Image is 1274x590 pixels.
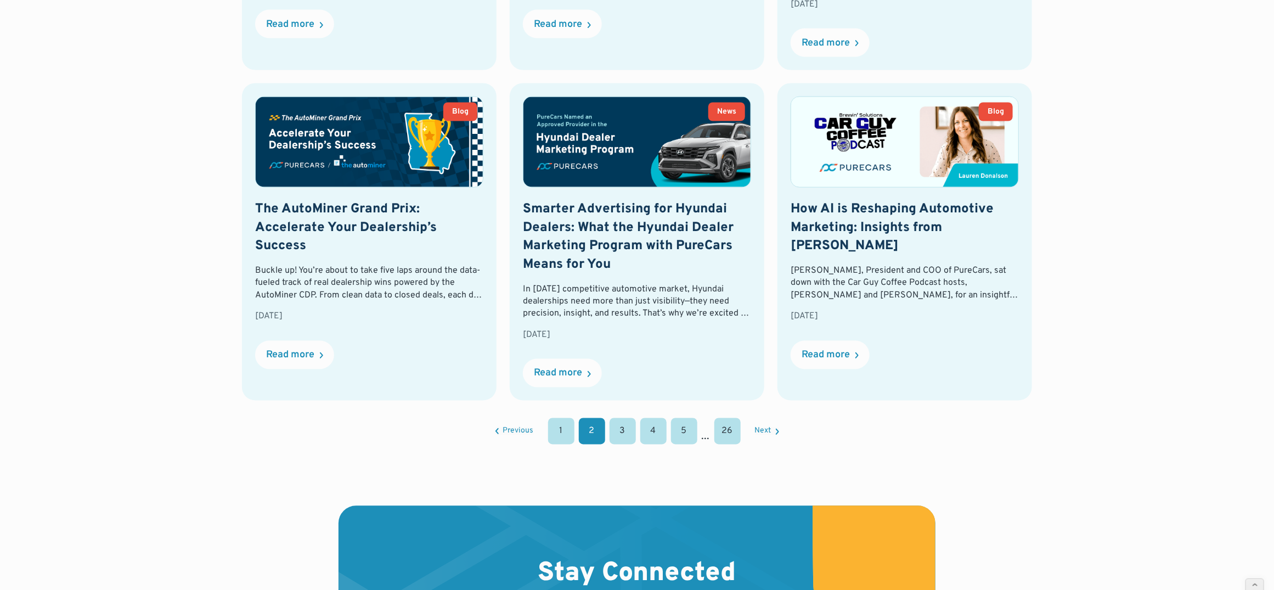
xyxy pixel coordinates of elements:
[579,418,605,445] a: 2
[255,265,483,302] div: Buckle up! You’re about to take five laps around the data-fueled track of real dealership wins po...
[534,20,582,30] div: Read more
[452,108,469,116] div: Blog
[755,428,779,435] a: Next Page
[791,311,1019,323] div: [DATE]
[777,83,1032,401] a: BlogHow AI is Reshaping Automotive Marketing: Insights from [PERSON_NAME][PERSON_NAME], President...
[534,369,582,379] div: Read more
[242,418,1032,445] div: List
[717,108,736,116] div: News
[523,329,751,341] div: [DATE]
[755,428,771,435] div: Next
[255,201,483,256] h2: The AutoMiner Grand Prix: Accelerate Your Dealership’s Success
[791,265,1019,302] div: [PERSON_NAME], President and COO of PureCars, sat down with the Car Guy Coffee Podcast hosts, [PE...
[702,429,710,445] div: ...
[510,83,764,401] a: NewsSmarter Advertising for Hyundai Dealers: What the Hyundai Dealer Marketing Program with PureC...
[523,201,751,274] h2: Smarter Advertising for Hyundai Dealers: What the Hyundai Dealer Marketing Program with PureCars ...
[671,418,697,445] a: 5
[255,311,483,323] div: [DATE]
[523,284,751,321] div: In [DATE] competitive automotive market, Hyundai dealerships need more than just visibility—they ...
[242,83,497,401] a: BlogThe AutoMiner Grand Prix: Accelerate Your Dealership’s SuccessBuckle up! You’re about to take...
[495,428,534,435] a: Previous Page
[503,428,534,435] div: Previous
[266,20,314,30] div: Read more
[988,108,1004,116] div: Blog
[791,201,1019,256] h2: How AI is Reshaping Automotive Marketing: Insights from [PERSON_NAME]
[610,418,636,445] a: 3
[266,351,314,361] div: Read more
[802,38,850,48] div: Read more
[714,418,741,445] a: 26
[640,418,667,445] a: 4
[548,418,574,445] a: 1
[802,351,850,361] div: Read more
